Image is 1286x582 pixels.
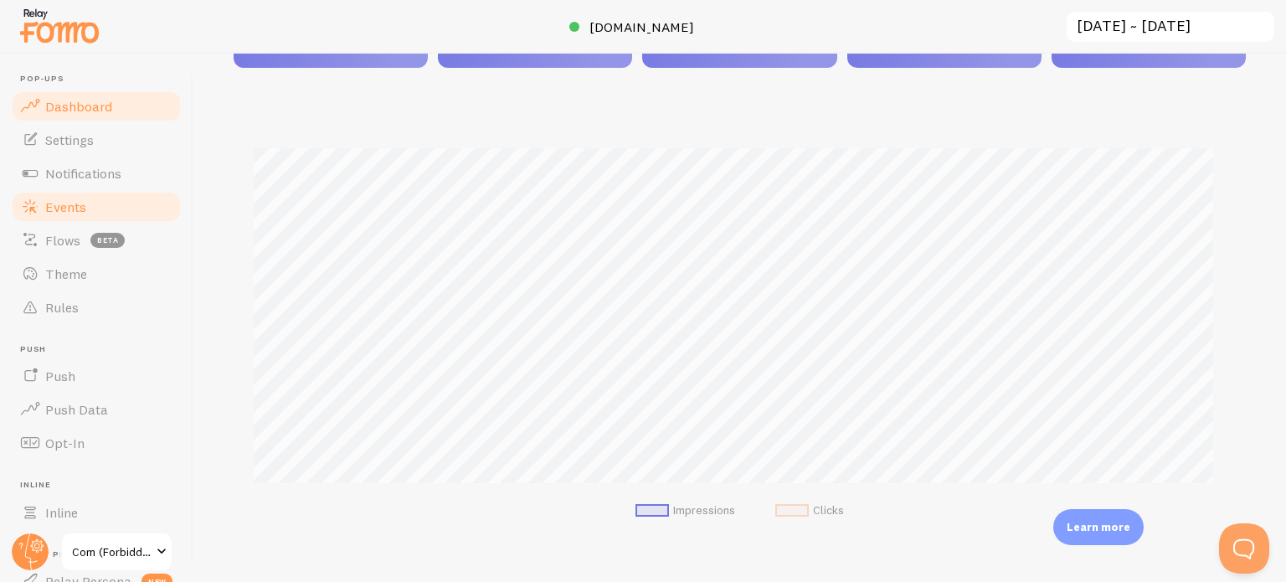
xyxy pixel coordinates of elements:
span: Pop-ups [20,74,183,85]
span: Events [45,198,86,215]
a: Push [10,359,183,393]
span: Flows [45,232,80,249]
a: Theme [10,257,183,291]
span: Push [45,368,75,384]
span: Theme [45,265,87,282]
a: Inline [10,496,183,529]
span: Opt-In [45,435,85,451]
span: Push [20,344,183,355]
a: Rules [10,291,183,324]
a: Flows beta [10,224,183,257]
img: fomo-relay-logo-orange.svg [18,4,101,47]
span: Inline [45,504,78,521]
a: Com (Forbiddenfruit) [60,532,173,572]
a: Opt-In [10,426,183,460]
iframe: Help Scout Beacon - Open [1219,523,1269,574]
span: Push Data [45,401,108,418]
span: Dashboard [45,98,112,115]
li: Impressions [635,503,735,518]
span: Rules [45,299,79,316]
span: beta [90,233,125,248]
div: Learn more [1053,509,1144,545]
span: Notifications [45,165,121,182]
a: Settings [10,123,183,157]
span: Settings [45,131,94,148]
a: Notifications [10,157,183,190]
a: Events [10,190,183,224]
p: Learn more [1067,519,1130,535]
a: Dashboard [10,90,183,123]
li: Clicks [775,503,844,518]
span: Inline [20,480,183,491]
span: Com (Forbiddenfruit) [72,542,152,562]
a: Push Data [10,393,183,426]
